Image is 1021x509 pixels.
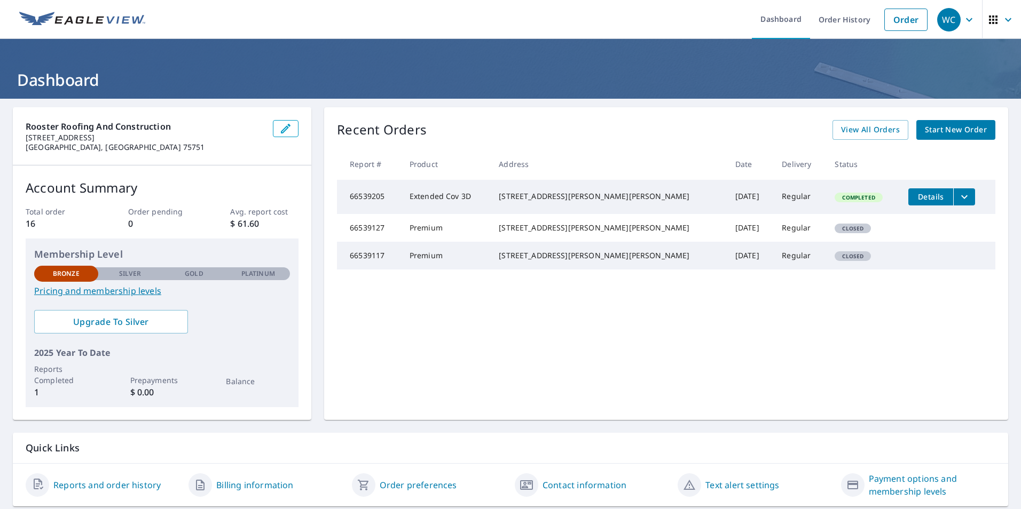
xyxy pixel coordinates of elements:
[13,69,1008,91] h1: Dashboard
[128,206,197,217] p: Order pending
[337,120,427,140] p: Recent Orders
[727,242,773,269] td: [DATE]
[26,441,995,455] p: Quick Links
[705,479,779,491] a: Text alert settings
[499,222,718,233] div: [STREET_ADDRESS][PERSON_NAME][PERSON_NAME]
[26,120,264,133] p: rooster roofing and construction
[26,178,299,197] p: Account Summary
[841,123,900,137] span: View All Orders
[337,214,401,242] td: 66539127
[53,269,80,279] p: Bronze
[727,180,773,214] td: [DATE]
[773,148,826,180] th: Delivery
[337,180,401,214] td: 66539205
[908,188,953,205] button: detailsBtn-66539205
[34,386,98,399] p: 1
[401,148,490,180] th: Product
[953,188,975,205] button: filesDropdownBtn-66539205
[43,316,179,328] span: Upgrade To Silver
[401,242,490,269] td: Premium
[226,376,290,387] p: Balance
[826,148,900,180] th: Status
[773,180,826,214] td: Regular
[884,9,928,31] a: Order
[26,142,264,152] p: [GEOGRAPHIC_DATA], [GEOGRAPHIC_DATA] 75751
[34,284,290,297] a: Pricing and membership levels
[19,12,145,28] img: EV Logo
[230,217,299,230] p: $ 61.60
[727,148,773,180] th: Date
[937,8,961,31] div: WC
[128,217,197,230] p: 0
[241,269,275,279] p: Platinum
[925,123,987,137] span: Start New Order
[490,148,727,180] th: Address
[499,250,718,261] div: [STREET_ADDRESS][PERSON_NAME][PERSON_NAME]
[34,310,188,333] a: Upgrade To Silver
[26,217,94,230] p: 16
[337,148,401,180] th: Report #
[499,191,718,202] div: [STREET_ADDRESS][PERSON_NAME][PERSON_NAME]
[836,225,870,232] span: Closed
[130,386,194,399] p: $ 0.00
[401,214,490,242] td: Premium
[216,479,293,491] a: Billing information
[119,269,142,279] p: Silver
[26,206,94,217] p: Total order
[230,206,299,217] p: Avg. report cost
[185,269,203,279] p: Gold
[773,214,826,242] td: Regular
[34,346,290,359] p: 2025 Year To Date
[337,242,401,269] td: 66539117
[543,479,626,491] a: Contact information
[26,133,264,142] p: [STREET_ADDRESS]
[916,120,995,140] a: Start New Order
[401,180,490,214] td: Extended Cov 3D
[915,192,947,202] span: Details
[869,472,995,498] a: Payment options and membership levels
[380,479,457,491] a: Order preferences
[836,252,870,260] span: Closed
[34,247,290,261] p: Membership Level
[773,242,826,269] td: Regular
[727,214,773,242] td: [DATE]
[53,479,161,491] a: Reports and order history
[130,375,194,386] p: Prepayments
[832,120,908,140] a: View All Orders
[34,363,98,386] p: Reports Completed
[836,194,881,201] span: Completed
